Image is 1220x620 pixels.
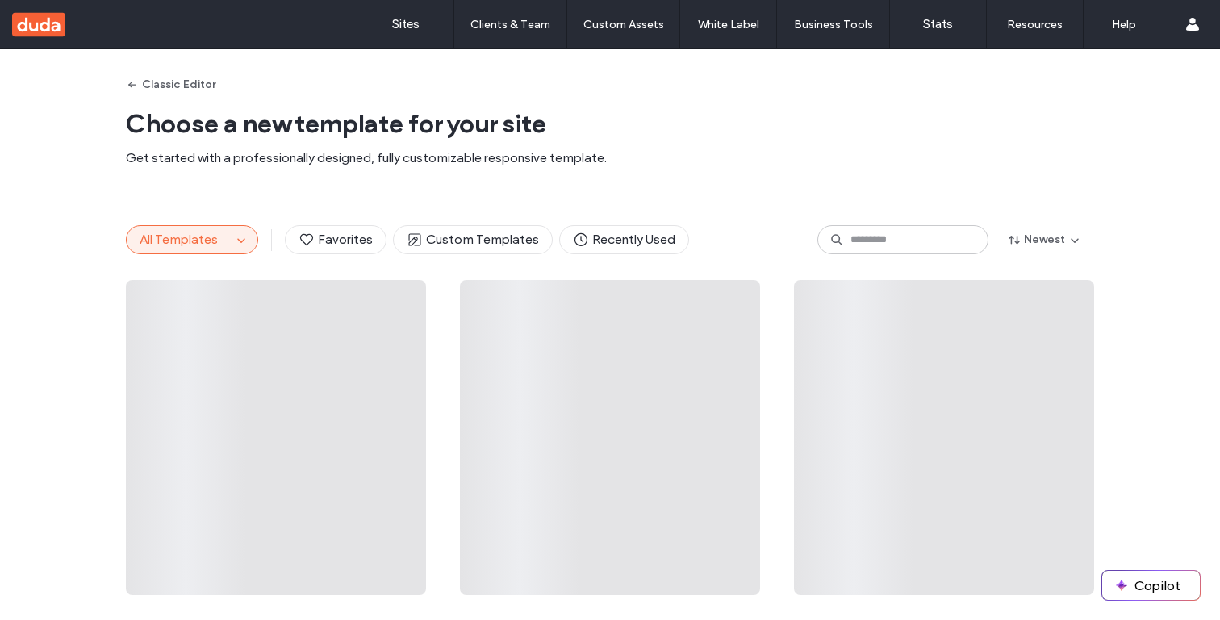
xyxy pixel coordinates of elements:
label: Resources [1007,18,1063,31]
span: Favorites [299,231,373,249]
button: Copilot [1102,571,1200,600]
label: Stats [923,17,953,31]
label: Custom Assets [583,18,664,31]
span: Custom Templates [407,231,539,249]
button: All Templates [127,226,232,253]
label: Help [1112,18,1136,31]
label: Business Tools [794,18,873,31]
button: Favorites [285,225,386,254]
label: Clients & Team [470,18,550,31]
button: Recently Used [559,225,689,254]
button: Custom Templates [393,225,553,254]
span: Recently Used [573,231,675,249]
span: Choose a new template for your site [126,107,1094,140]
span: All Templates [140,232,218,247]
button: Classic Editor [126,72,215,98]
label: Sites [392,17,420,31]
button: Newest [995,227,1094,253]
label: White Label [698,18,759,31]
span: Get started with a professionally designed, fully customizable responsive template. [126,149,1094,167]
